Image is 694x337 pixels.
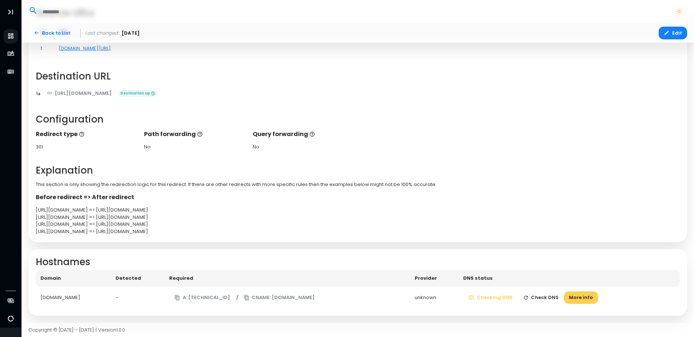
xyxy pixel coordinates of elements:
[111,270,164,287] th: Detected
[164,270,410,287] th: Required
[410,270,458,287] th: Provider
[36,270,111,287] th: Domain
[415,294,454,301] div: unknown
[36,214,680,221] div: [URL][DOMAIN_NAME] => [URL][DOMAIN_NAME]
[169,291,235,304] button: A: [TECHNICAL_ID]
[144,130,245,139] p: Path forwarding
[36,114,680,125] h2: Configuration
[564,291,598,304] button: More info
[253,130,354,139] p: Query forwarding
[28,27,75,39] a: Back to List
[36,71,680,82] h2: Destination URL
[239,291,320,304] button: CNAME: [DOMAIN_NAME]
[118,90,158,97] span: Destination up
[40,45,49,52] div: 1
[36,130,137,139] p: Redirect type
[36,206,680,214] div: [URL][DOMAIN_NAME] => [URL][DOMAIN_NAME]
[36,228,680,235] div: [URL][DOMAIN_NAME] => [URL][DOMAIN_NAME]
[463,291,518,304] button: Checking DNS
[36,193,680,202] p: Before redirect => After redirect
[28,326,125,333] span: Copyright © [DATE] - [DATE] | Version 1.0.0
[36,181,680,188] p: This section is only showing the redirection logic for this redirect. If there are other redirect...
[518,291,564,304] button: Check DNS
[4,5,18,19] button: Toggle Aside
[111,287,164,309] td: -
[36,221,680,228] div: [URL][DOMAIN_NAME] => [URL][DOMAIN_NAME]
[36,143,137,151] div: 301
[59,45,111,52] a: [DOMAIN_NAME][URL]
[40,294,106,301] div: [DOMAIN_NAME]
[85,30,119,37] span: Last changed:
[253,143,354,151] div: No
[36,165,680,176] h2: Explanation
[42,87,117,100] a: [URL][DOMAIN_NAME]
[164,287,410,309] td: /
[121,30,140,37] span: [DATE]
[36,256,680,268] h2: Hostnames
[458,270,680,287] th: DNS status
[144,143,245,151] div: No
[659,27,687,39] button: Edit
